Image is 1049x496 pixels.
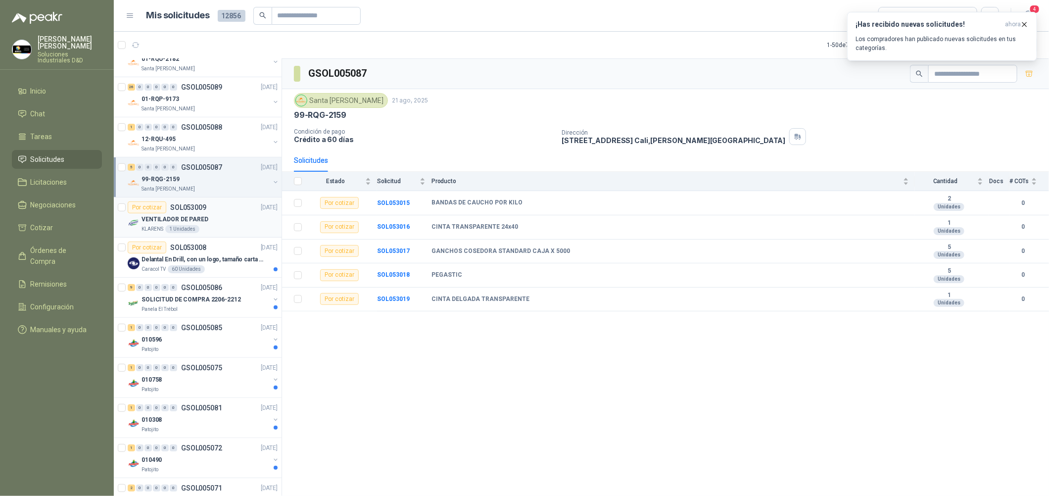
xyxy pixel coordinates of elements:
a: SOL053019 [377,296,410,302]
p: 99-RQG-2159 [142,175,180,184]
div: 0 [153,124,160,131]
p: SOL053009 [170,204,206,211]
p: 01-RQP-9173 [142,95,179,104]
div: 60 Unidades [168,265,205,273]
div: Por cotizar [320,197,359,209]
h3: GSOL005087 [308,66,368,81]
span: Tareas [31,131,52,142]
div: 0 [136,404,143,411]
a: 1 0 0 0 0 0 GSOL005085[DATE] Company Logo010596Patojito [128,322,280,353]
p: 010758 [142,375,162,385]
b: 2 [915,195,983,203]
p: GSOL005085 [181,324,222,331]
p: [DATE] [261,484,278,493]
div: 0 [170,284,177,291]
img: Company Logo [128,217,140,229]
a: Configuración [12,298,102,316]
p: GSOL005086 [181,284,222,291]
b: 0 [1009,295,1037,304]
img: Company Logo [128,177,140,189]
div: 0 [144,284,152,291]
p: Soluciones Industriales D&D [38,51,102,63]
div: 0 [161,284,169,291]
a: 1 0 0 0 0 0 GSOL005075[DATE] Company Logo010758Patojito [128,362,280,394]
div: 0 [170,404,177,411]
p: GSOL005075 [181,364,222,371]
span: Órdenes de Compra [31,245,93,267]
p: Los compradores han publicado nuevas solicitudes en tus categorías. [856,35,1029,52]
div: 26 [128,84,135,91]
p: 010596 [142,335,162,345]
div: 0 [144,364,152,371]
a: Tareas [12,127,102,146]
p: 99-RQG-2159 [294,110,346,120]
span: Solicitud [377,178,418,185]
img: Company Logo [296,95,307,106]
a: SOL053017 [377,248,410,254]
img: Company Logo [128,378,140,390]
p: Santa [PERSON_NAME] [142,65,195,73]
button: ¡Has recibido nuevas solicitudes!ahora Los compradores han publicado nuevas solicitudes en tus ca... [847,12,1037,61]
p: [DATE] [261,323,278,333]
span: Solicitudes [31,154,65,165]
th: Docs [989,172,1009,191]
a: 5 0 0 0 0 0 GSOL005087[DATE] Company Logo99-RQG-2159Santa [PERSON_NAME] [128,161,280,193]
img: Company Logo [128,57,140,69]
p: Patojito [142,346,158,353]
a: 1 0 0 0 0 0 GSOL005072[DATE] Company Logo010490Patojito [128,442,280,474]
div: Por cotizar [320,245,359,257]
div: 0 [161,84,169,91]
a: Por cotizarSOL053008[DATE] Company LogoDelantal En Drill, con un logo, tamaño carta 1 tinta (Se e... [114,238,282,278]
div: 0 [136,84,143,91]
th: Solicitud [377,172,431,191]
div: 0 [136,284,143,291]
div: 0 [136,124,143,131]
p: Panela El Trébol [142,305,178,313]
div: 0 [170,324,177,331]
div: 0 [153,284,160,291]
div: 0 [153,404,160,411]
p: Patojito [142,386,158,394]
p: Patojito [142,466,158,474]
div: Por cotizar [320,293,359,305]
div: Unidades [934,275,964,283]
span: Cantidad [915,178,975,185]
a: 1 0 0 0 0 0 GSOL005081[DATE] Company Logo010308Patojito [128,402,280,434]
div: 0 [144,164,152,171]
span: Inicio [31,86,47,97]
div: 9 [128,284,135,291]
b: CINTA TRANSPARENTE 24x40 [431,223,518,231]
div: 1 - 50 de 7638 [827,37,891,53]
th: Cantidad [915,172,989,191]
div: 0 [170,364,177,371]
p: [DATE] [261,203,278,212]
p: Dirección [562,129,786,136]
div: 0 [170,124,177,131]
div: Todas [885,10,906,21]
div: 0 [153,364,160,371]
div: Solicitudes [294,155,328,166]
p: [STREET_ADDRESS] Cali , [PERSON_NAME][GEOGRAPHIC_DATA] [562,136,786,145]
div: Por cotizar [128,242,166,253]
p: GSOL005088 [181,124,222,131]
div: 5 [128,164,135,171]
p: GSOL005089 [181,84,222,91]
b: 5 [915,244,983,251]
th: Producto [431,172,915,191]
b: 0 [1009,247,1037,256]
div: 0 [161,445,169,451]
div: Por cotizar [320,221,359,233]
div: Unidades [934,299,964,307]
p: SOLICITUD DE COMPRA 2206-2212 [142,295,241,304]
div: 1 [128,404,135,411]
b: 0 [1009,270,1037,280]
span: Remisiones [31,279,67,290]
span: Producto [431,178,901,185]
div: 0 [161,485,169,492]
span: 12856 [218,10,245,22]
span: # COTs [1009,178,1029,185]
span: Licitaciones [31,177,67,188]
p: [DATE] [261,283,278,293]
